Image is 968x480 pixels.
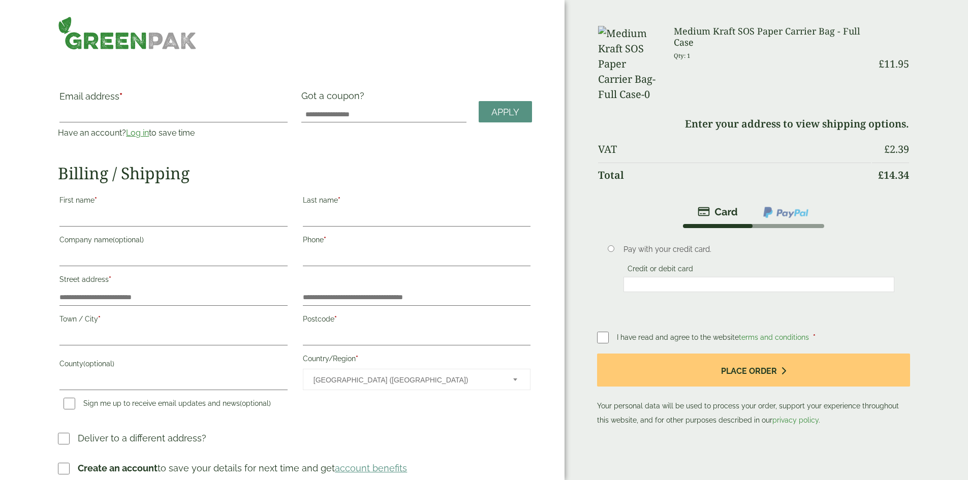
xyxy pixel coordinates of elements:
abbr: required [109,275,111,283]
label: Phone [303,233,530,250]
abbr: required [334,315,337,323]
span: I have read and agree to the website [617,333,811,341]
span: Country/Region [303,369,530,390]
span: (optional) [240,399,271,407]
abbr: required [95,196,97,204]
bdi: 11.95 [879,57,909,71]
h2: Billing / Shipping [58,164,532,183]
a: terms and conditions [739,333,809,341]
label: Email address [59,92,287,106]
p: to save your details for next time and get [78,461,407,475]
label: Postcode [303,312,530,329]
h3: Medium Kraft SOS Paper Carrier Bag - Full Case [674,26,870,48]
bdi: 2.39 [884,142,909,156]
img: ppcp-gateway.png [762,206,809,219]
span: Apply [491,107,519,118]
img: GreenPak Supplies [58,16,197,50]
abbr: required [813,333,816,341]
label: Street address [59,272,287,290]
label: Credit or debit card [623,265,697,276]
label: Company name [59,233,287,250]
button: Place order [597,354,910,387]
p: Pay with your credit card. [623,244,894,255]
td: Enter your address to view shipping options. [598,112,909,136]
small: Qty: 1 [674,52,691,59]
span: £ [884,142,890,156]
p: Your personal data will be used to process your order, support your experience throughout this we... [597,354,910,427]
abbr: required [356,355,358,363]
th: VAT [598,137,870,162]
input: Sign me up to receive email updates and news(optional) [64,398,75,409]
th: Total [598,163,870,187]
span: (optional) [83,360,114,368]
abbr: required [338,196,340,204]
a: privacy policy [772,416,819,424]
p: Deliver to a different address? [78,431,206,445]
p: Have an account? to save time [58,127,289,139]
img: stripe.png [698,206,738,218]
label: Last name [303,193,530,210]
img: Medium Kraft SOS Paper Carrier Bag-Full Case-0 [598,26,662,102]
span: £ [878,168,884,182]
abbr: required [324,236,326,244]
span: £ [879,57,884,71]
label: County [59,357,287,374]
label: Got a coupon? [301,90,368,106]
label: Country/Region [303,351,530,369]
a: Log in [126,128,149,138]
abbr: required [119,91,122,102]
a: account benefits [335,463,407,473]
span: United Kingdom (UK) [314,369,499,391]
iframe: Secure card payment input frame [627,280,891,289]
a: Apply [479,101,532,123]
bdi: 14.34 [878,168,909,182]
abbr: required [98,315,101,323]
span: (optional) [113,236,144,244]
strong: Create an account [78,463,158,473]
label: Sign me up to receive email updates and news [59,399,275,410]
label: First name [59,193,287,210]
label: Town / City [59,312,287,329]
